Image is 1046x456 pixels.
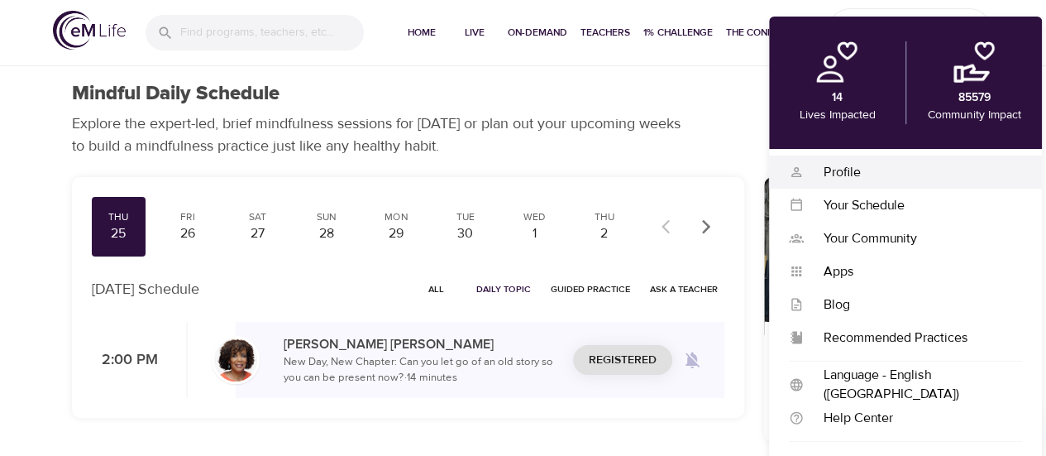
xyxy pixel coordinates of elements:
div: 29 [375,224,417,243]
p: 14 [832,89,843,107]
p: [PERSON_NAME] [PERSON_NAME] [284,334,560,354]
p: 85579 [958,89,990,107]
button: All [410,276,463,302]
div: Thu [584,210,625,224]
div: Sat [236,210,278,224]
button: Registered [573,345,672,376]
div: Your Community [804,229,1022,248]
button: Guided Practice [544,276,637,302]
span: Live [455,24,494,41]
div: Sun [306,210,347,224]
button: Ask a Teacher [643,276,724,302]
button: Daily Topic [470,276,537,302]
div: 30 [445,224,486,243]
p: [DATE] Schedule [92,278,199,300]
div: 27 [236,224,278,243]
div: Apps [804,262,1022,281]
span: Daily Topic [476,281,531,297]
span: Ask a Teacher [650,281,718,297]
p: Community Impact [927,107,1020,124]
span: On-Demand [508,24,567,41]
div: 25 [98,224,140,243]
div: Help Center [804,409,1022,428]
div: Mon [375,210,417,224]
div: Language - English ([GEOGRAPHIC_DATA]) [804,366,1022,404]
p: New Day, New Chapter: Can you let go of an old story so you can be present now? · 14 minutes [284,354,560,386]
span: Home [402,24,442,41]
span: The Connection [726,24,809,41]
div: Thu [98,210,140,224]
img: community.png [953,41,995,83]
span: Guided Practice [551,281,630,297]
div: Tue [445,210,486,224]
span: 1% Challenge [643,24,713,41]
input: Find programs, teachers, etc... [180,15,364,50]
div: 2 [584,224,625,243]
h1: Mindful Daily Schedule [72,82,279,106]
span: Teachers [580,24,630,41]
span: All [417,281,456,297]
div: Your Schedule [804,196,1022,215]
div: Recommended Practices [804,329,1022,348]
div: Fri [167,210,208,224]
div: Wed [514,210,556,224]
img: Janet_Jackson-min.jpg [214,338,257,382]
p: Lives Impacted [799,107,875,124]
p: 2:00 PM [92,349,158,372]
div: 1 [514,224,556,243]
span: Registered [589,350,657,371]
div: 28 [306,224,347,243]
div: Blog [804,295,1022,314]
img: logo [53,11,126,50]
div: 26 [167,224,208,243]
span: Remind me when a class goes live every Thursday at 2:00 PM [672,340,712,380]
p: Explore the expert-led, brief mindfulness sessions for [DATE] or plan out your upcoming weeks to ... [72,113,692,157]
img: personal.png [816,41,857,83]
div: Profile [804,163,1022,182]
